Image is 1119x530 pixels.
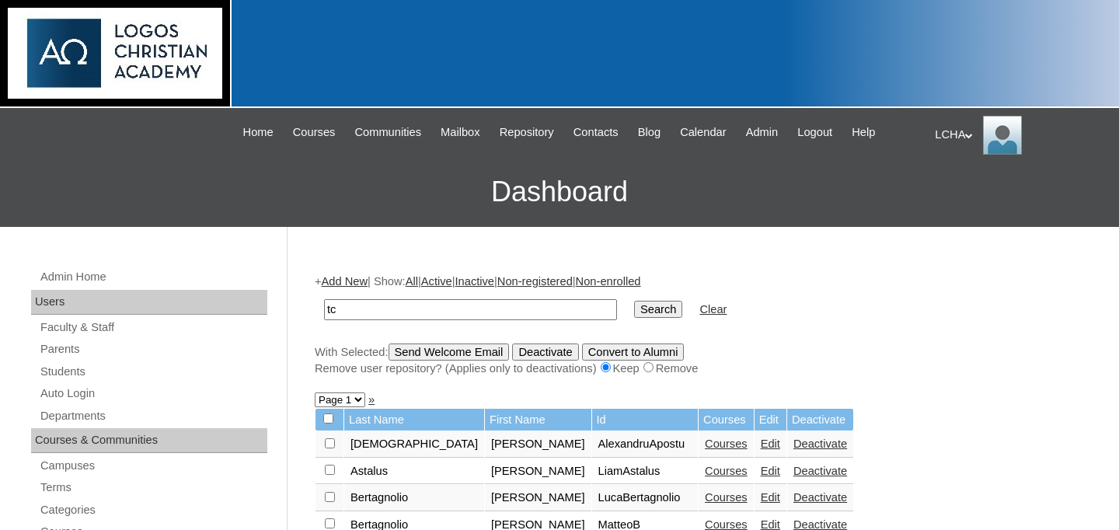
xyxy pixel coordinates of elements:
[592,485,699,511] td: LucaBertagnolio
[705,438,748,450] a: Courses
[500,124,554,141] span: Repository
[592,409,699,431] td: Id
[406,275,418,288] a: All
[421,275,452,288] a: Active
[680,124,726,141] span: Calendar
[582,343,685,361] input: Convert to Alumni
[755,409,786,431] td: Edit
[576,275,641,288] a: Non-enrolled
[634,301,682,318] input: Search
[790,124,840,141] a: Logout
[852,124,875,141] span: Help
[39,384,267,403] a: Auto Login
[344,485,484,511] td: Bertagnolio
[492,124,562,141] a: Repository
[787,409,853,431] td: Deactivate
[39,406,267,426] a: Departments
[441,124,480,141] span: Mailbox
[485,431,591,458] td: [PERSON_NAME]
[31,290,267,315] div: Users
[344,431,484,458] td: [DEMOGRAPHIC_DATA]
[235,124,281,141] a: Home
[566,124,626,141] a: Contacts
[485,409,591,431] td: First Name
[592,431,699,458] td: AlexandruApostu
[8,8,222,99] img: logo-white.png
[347,124,429,141] a: Communities
[39,318,267,337] a: Faculty & Staff
[512,343,578,361] input: Deactivate
[935,116,1103,155] div: LCHA
[39,456,267,476] a: Campuses
[592,459,699,485] td: LiamAstalus
[485,459,591,485] td: [PERSON_NAME]
[844,124,883,141] a: Help
[705,465,748,477] a: Courses
[354,124,421,141] span: Communities
[315,274,1084,376] div: + | Show: | | | |
[761,438,780,450] a: Edit
[243,124,274,141] span: Home
[699,303,727,316] a: Clear
[39,478,267,497] a: Terms
[793,491,847,504] a: Deactivate
[322,275,368,288] a: Add New
[761,465,780,477] a: Edit
[746,124,779,141] span: Admin
[699,409,754,431] td: Courses
[455,275,495,288] a: Inactive
[793,465,847,477] a: Deactivate
[344,409,484,431] td: Last Name
[315,361,1084,377] div: Remove user repository? (Applies only to deactivations) Keep Remove
[705,491,748,504] a: Courses
[433,124,488,141] a: Mailbox
[368,393,375,406] a: »
[324,299,617,320] input: Search
[761,491,780,504] a: Edit
[738,124,786,141] a: Admin
[672,124,734,141] a: Calendar
[8,157,1111,227] h3: Dashboard
[793,438,847,450] a: Deactivate
[573,124,619,141] span: Contacts
[39,267,267,287] a: Admin Home
[39,500,267,520] a: Categories
[497,275,573,288] a: Non-registered
[39,340,267,359] a: Parents
[31,428,267,453] div: Courses & Communities
[344,459,484,485] td: Astalus
[285,124,343,141] a: Courses
[485,485,591,511] td: [PERSON_NAME]
[630,124,668,141] a: Blog
[797,124,832,141] span: Logout
[315,343,1084,377] div: With Selected:
[293,124,336,141] span: Courses
[638,124,661,141] span: Blog
[389,343,510,361] input: Send Welcome Email
[39,362,267,382] a: Students
[983,116,1022,155] img: LCHA Admin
